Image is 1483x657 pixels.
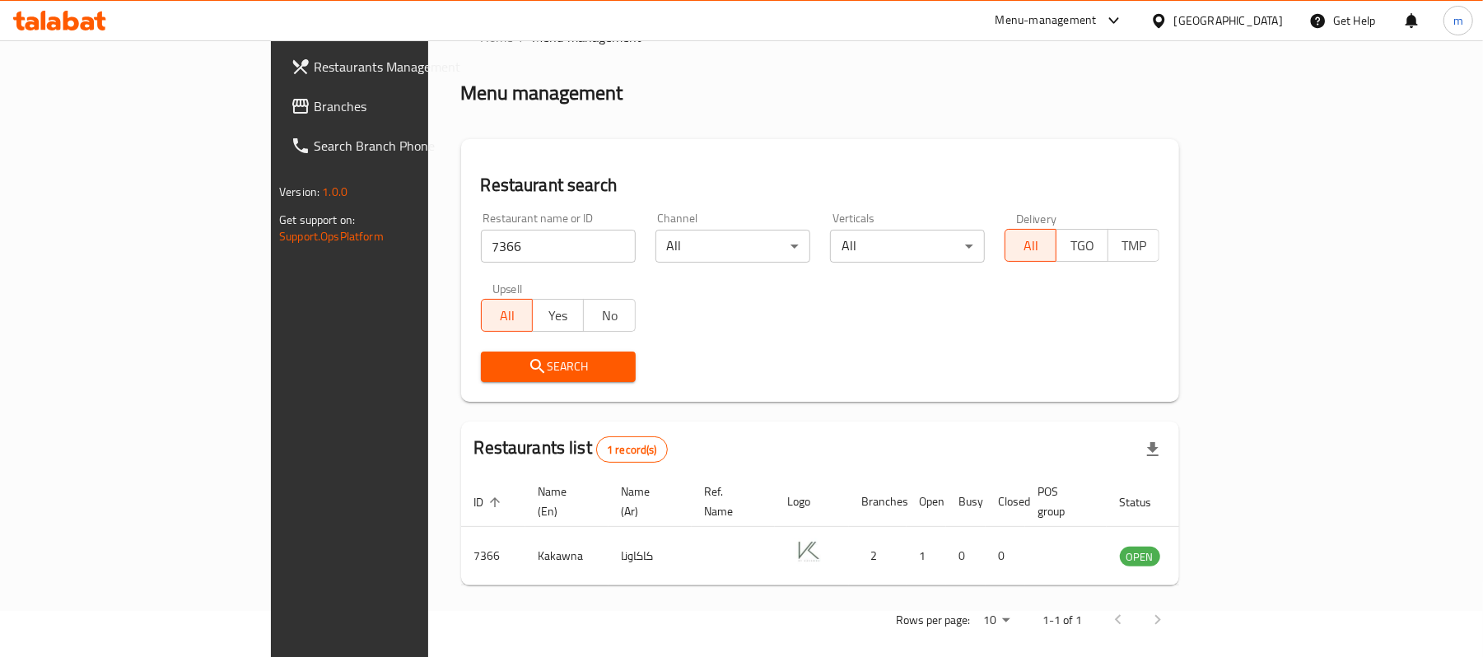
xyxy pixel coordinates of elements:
[590,304,628,328] span: No
[314,136,506,156] span: Search Branch Phone
[946,477,986,527] th: Busy
[461,80,623,106] h2: Menu management
[907,527,946,585] td: 1
[583,299,635,332] button: No
[596,436,668,463] div: Total records count
[474,436,668,463] h2: Restaurants list
[655,230,810,263] div: All
[539,304,577,328] span: Yes
[494,356,623,377] span: Search
[788,532,829,573] img: Kakawna
[314,57,506,77] span: Restaurants Management
[279,209,355,231] span: Get support on:
[986,527,1025,585] td: 0
[896,610,970,631] p: Rows per page:
[1453,12,1463,30] span: m
[1120,547,1160,566] span: OPEN
[977,608,1016,633] div: Rows per page:
[279,226,384,247] a: Support.OpsPlatform
[481,352,636,382] button: Search
[1063,234,1101,258] span: TGO
[488,304,526,328] span: All
[1120,492,1173,512] span: Status
[314,96,506,116] span: Branches
[775,477,849,527] th: Logo
[533,27,642,47] span: Menu management
[279,181,319,203] span: Version:
[907,477,946,527] th: Open
[1005,229,1056,262] button: All
[830,230,985,263] div: All
[1038,482,1087,521] span: POS group
[525,527,609,585] td: Kakawna
[946,527,986,585] td: 0
[986,477,1025,527] th: Closed
[1115,234,1153,258] span: TMP
[277,47,519,86] a: Restaurants Management
[277,86,519,126] a: Branches
[322,181,347,203] span: 1.0.0
[1012,234,1050,258] span: All
[461,477,1250,585] table: enhanced table
[532,299,584,332] button: Yes
[705,482,755,521] span: Ref. Name
[622,482,672,521] span: Name (Ar)
[849,527,907,585] td: 2
[1056,229,1108,262] button: TGO
[520,27,526,47] li: /
[481,299,533,332] button: All
[539,482,589,521] span: Name (En)
[474,492,506,512] span: ID
[1133,430,1173,469] div: Export file
[492,282,523,294] label: Upsell
[609,527,692,585] td: كاكاونا
[481,230,636,263] input: Search for restaurant name or ID..
[1042,610,1082,631] p: 1-1 of 1
[277,126,519,165] a: Search Branch Phone
[481,173,1159,198] h2: Restaurant search
[1174,12,1283,30] div: [GEOGRAPHIC_DATA]
[1016,212,1057,224] label: Delivery
[996,11,1097,30] div: Menu-management
[1108,229,1159,262] button: TMP
[597,442,667,458] span: 1 record(s)
[849,477,907,527] th: Branches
